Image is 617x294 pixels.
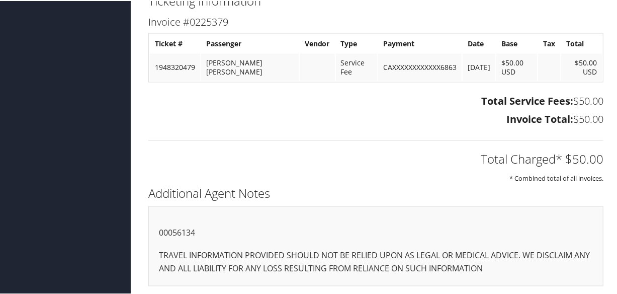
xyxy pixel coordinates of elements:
[336,53,377,80] td: Service Fee
[159,226,593,239] p: 00056134
[496,34,537,52] th: Base
[336,34,377,52] th: Type
[201,53,299,80] td: [PERSON_NAME] [PERSON_NAME]
[481,93,573,107] strong: Total Service Fees:
[148,150,603,167] h2: Total Charged* $50.00
[378,34,462,52] th: Payment
[378,53,462,80] td: CAXXXXXXXXXXXX6863
[150,53,200,80] td: 1948320479
[201,34,299,52] th: Passenger
[561,34,602,52] th: Total
[496,53,537,80] td: $50.00 USD
[300,34,335,52] th: Vendor
[509,173,603,182] small: * Combined total of all invoices.
[148,184,603,201] h2: Additional Agent Notes
[538,34,560,52] th: Tax
[463,53,495,80] td: [DATE]
[148,93,603,107] h3: $50.00
[463,34,495,52] th: Date
[561,53,602,80] td: $50.00 USD
[150,34,200,52] th: Ticket #
[506,111,573,125] strong: Invoice Total:
[148,14,603,28] h3: Invoice #0225379
[159,249,593,274] p: TRAVEL INFORMATION PROVIDED SHOULD NOT BE RELIED UPON AS LEGAL OR MEDICAL ADVICE. WE DISCLAIM ANY...
[148,111,603,125] h3: $50.00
